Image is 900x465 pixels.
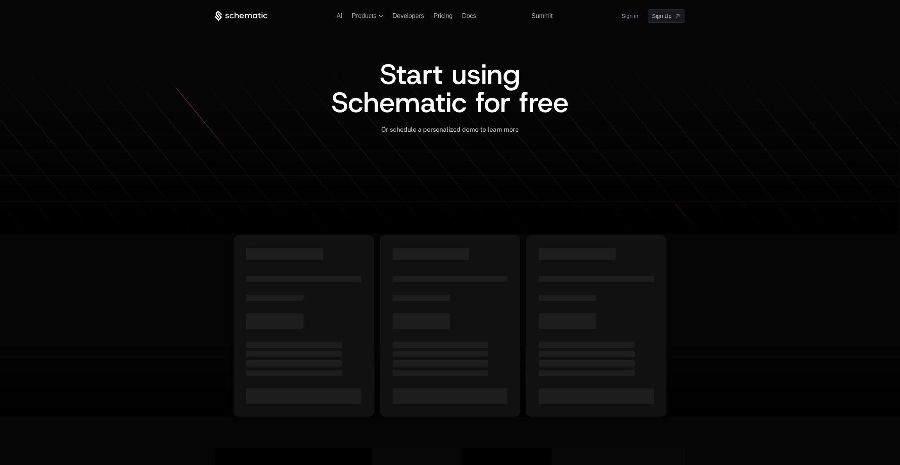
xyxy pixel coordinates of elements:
a: Sign in [621,10,638,22]
a: [object Object] [648,9,685,23]
span: Start using Schematic for free [331,55,569,121]
span: Or schedule a personalized demo to learn more [381,126,519,133]
a: Pricing [434,13,453,19]
a: Developers [393,13,424,19]
a: AI [337,13,343,19]
span: Sign Up [652,12,671,20]
span: Products [352,13,377,20]
a: Docs [462,13,476,19]
a: Summit [532,13,553,19]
